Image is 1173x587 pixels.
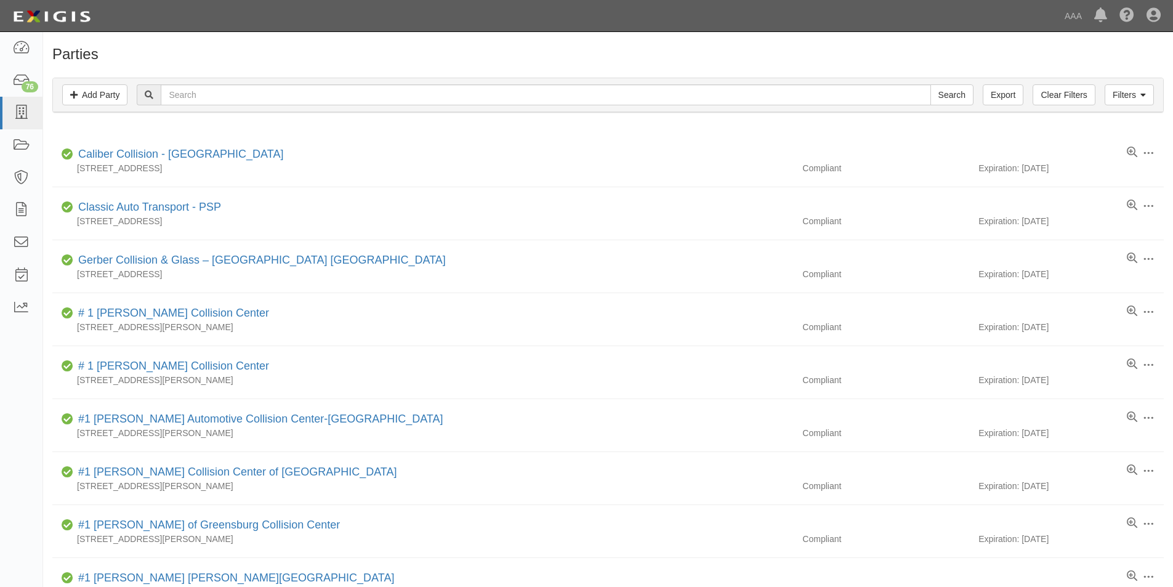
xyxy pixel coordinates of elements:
[1127,411,1137,424] a: View results summary
[62,574,73,583] i: Compliant
[52,215,793,227] div: [STREET_ADDRESS]
[62,256,73,265] i: Compliant
[1127,570,1137,583] a: View results summary
[9,6,94,28] img: logo-5460c22ac91f19d4615b14bd174203de0afe785f0fc80cf4dbbc73dc1793850b.png
[73,306,269,322] div: # 1 Cochran Collision Center
[73,464,397,480] div: #1 Cochran Collision Center of Greensburg
[793,215,978,227] div: Compliant
[73,253,446,269] div: Gerber Collision & Glass – Houston Brighton
[978,321,1164,333] div: Expiration: [DATE]
[62,150,73,159] i: Compliant
[1127,200,1137,212] a: View results summary
[1127,358,1137,371] a: View results summary
[73,570,394,586] div: #1 Cochran Robinson Township
[78,519,340,531] a: #1 [PERSON_NAME] of Greensburg Collision Center
[52,533,793,545] div: [STREET_ADDRESS][PERSON_NAME]
[978,533,1164,545] div: Expiration: [DATE]
[78,360,269,372] a: # 1 [PERSON_NAME] Collision Center
[978,162,1164,174] div: Expiration: [DATE]
[78,201,221,213] a: Classic Auto Transport - PSP
[62,84,127,105] a: Add Party
[978,374,1164,386] div: Expiration: [DATE]
[78,466,397,478] a: #1 [PERSON_NAME] Collision Center of [GEOGRAPHIC_DATA]
[62,521,73,530] i: Compliant
[1127,517,1137,530] a: View results summary
[1127,147,1137,159] a: View results summary
[978,215,1164,227] div: Expiration: [DATE]
[930,84,973,105] input: Search
[62,415,73,424] i: Compliant
[62,468,73,477] i: Compliant
[52,427,793,439] div: [STREET_ADDRESS][PERSON_NAME]
[1127,464,1137,477] a: View results summary
[793,533,978,545] div: Compliant
[78,307,269,319] a: # 1 [PERSON_NAME] Collision Center
[52,480,793,492] div: [STREET_ADDRESS][PERSON_NAME]
[793,480,978,492] div: Compliant
[1127,253,1137,265] a: View results summary
[73,411,443,427] div: #1 Cochran Automotive Collision Center-Monroeville
[1105,84,1154,105] a: Filters
[73,200,221,216] div: Classic Auto Transport - PSP
[1127,306,1137,318] a: View results summary
[62,203,73,212] i: Compliant
[793,162,978,174] div: Compliant
[78,572,394,584] a: #1 [PERSON_NAME] [PERSON_NAME][GEOGRAPHIC_DATA]
[978,268,1164,280] div: Expiration: [DATE]
[62,362,73,371] i: Compliant
[978,427,1164,439] div: Expiration: [DATE]
[22,81,38,92] div: 76
[78,148,283,160] a: Caliber Collision - [GEOGRAPHIC_DATA]
[73,517,340,533] div: #1 Cochran of Greensburg Collision Center
[161,84,930,105] input: Search
[52,374,793,386] div: [STREET_ADDRESS][PERSON_NAME]
[52,268,793,280] div: [STREET_ADDRESS]
[793,268,978,280] div: Compliant
[62,309,73,318] i: Compliant
[978,480,1164,492] div: Expiration: [DATE]
[1058,4,1088,28] a: AAA
[78,254,446,266] a: Gerber Collision & Glass – [GEOGRAPHIC_DATA] [GEOGRAPHIC_DATA]
[1033,84,1095,105] a: Clear Filters
[983,84,1023,105] a: Export
[793,374,978,386] div: Compliant
[78,413,443,425] a: #1 [PERSON_NAME] Automotive Collision Center-[GEOGRAPHIC_DATA]
[73,358,269,374] div: # 1 Cochran Collision Center
[52,46,1164,62] h1: Parties
[793,321,978,333] div: Compliant
[52,162,793,174] div: [STREET_ADDRESS]
[73,147,283,163] div: Caliber Collision - Gainesville
[793,427,978,439] div: Compliant
[1119,9,1134,23] i: Help Center - Complianz
[52,321,793,333] div: [STREET_ADDRESS][PERSON_NAME]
